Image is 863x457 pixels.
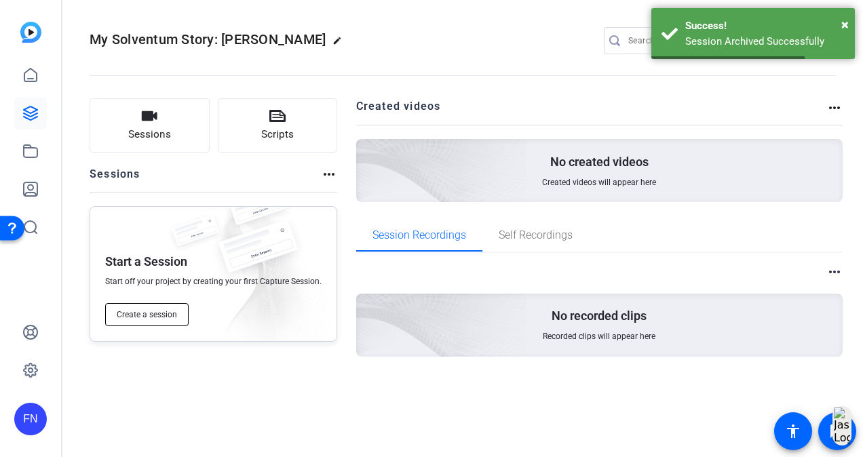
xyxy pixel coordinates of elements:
[372,230,466,241] span: Session Recordings
[105,303,189,326] button: Create a session
[685,34,845,49] div: Session Archived Successfully
[550,154,649,170] p: No created videos
[321,166,337,182] mat-icon: more_horiz
[628,33,750,49] input: Search
[785,423,801,439] mat-icon: accessibility
[117,309,177,320] span: Create a session
[14,403,47,435] div: FN
[20,22,41,43] img: blue-gradient.svg
[685,18,845,34] div: Success!
[207,220,309,287] img: fake-session.png
[90,98,210,153] button: Sessions
[841,16,849,33] span: ×
[105,254,187,270] p: Start a Session
[552,308,647,324] p: No recorded clips
[841,14,849,35] button: Close
[204,5,528,299] img: Creted videos background
[128,127,171,142] span: Sessions
[261,127,294,142] span: Scripts
[543,331,655,342] span: Recorded clips will appear here
[198,203,330,348] img: embarkstudio-empty-session.png
[542,177,656,188] span: Created videos will appear here
[105,276,322,287] span: Start off your project by creating your first Capture Session.
[356,98,827,125] h2: Created videos
[499,230,573,241] span: Self Recordings
[218,98,338,153] button: Scripts
[332,36,349,52] mat-icon: edit
[90,31,326,47] span: My Solventum Story: [PERSON_NAME]
[220,186,295,236] img: fake-session.png
[826,264,843,280] mat-icon: more_horiz
[165,215,226,255] img: fake-session.png
[829,423,845,439] mat-icon: message
[826,100,843,116] mat-icon: more_horiz
[90,166,140,192] h2: Sessions
[204,159,528,454] img: embarkstudio-empty-session.png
